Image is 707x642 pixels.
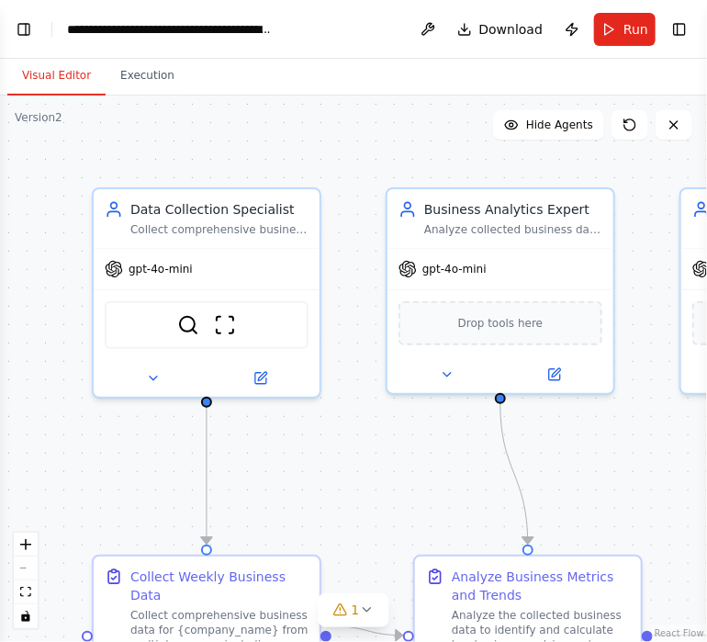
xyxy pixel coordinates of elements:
[386,187,615,395] div: Business Analytics ExpertAnalyze collected business data to identify key metrics, trends, and ins...
[14,604,38,628] button: toggle interactivity
[214,314,236,336] img: ScrapeWebsiteTool
[491,402,537,544] g: Edge from 38e96542-44a3-4f6a-a110-d16813b93961 to b8d867f0-aa4e-4338-9f46-48dff36acfc8
[14,580,38,604] button: fit view
[623,20,648,39] span: Run
[197,406,216,544] g: Edge from 81720026-f43b-4b18-9a2a-0ba206f76b78 to fc87b05b-b4f0-400a-ae1b-b6f3af114f9e
[7,57,106,96] button: Visual Editor
[208,367,312,389] button: Open in side panel
[424,200,602,219] div: Business Analytics Expert
[92,187,321,399] div: Data Collection SpecialistCollect comprehensive business data from multiple sources including web...
[130,568,309,604] div: Collect Weekly Business Data
[14,557,38,580] button: zoom out
[177,314,199,336] img: SerplyWebSearchTool
[130,200,309,219] div: Data Collection Specialist
[352,601,360,619] span: 1
[479,20,544,39] span: Download
[594,13,656,46] button: Run
[67,20,274,39] nav: breadcrumb
[319,593,389,627] button: 1
[526,118,593,132] span: Hide Agents
[15,110,62,125] div: Version 2
[667,17,692,42] button: Show right sidebar
[452,568,630,604] div: Analyze Business Metrics and Trends
[11,17,37,42] button: Show left sidebar
[130,222,309,237] div: Collect comprehensive business data from multiple sources including web research, company metrics...
[458,314,544,332] span: Drop tools here
[14,533,38,557] button: zoom in
[129,262,193,276] span: gpt-4o-mini
[106,57,189,96] button: Execution
[493,110,604,140] button: Hide Agents
[502,364,606,386] button: Open in side panel
[424,222,602,237] div: Analyze collected business data to identify key metrics, trends, and insights for {company_name},...
[450,13,551,46] button: Download
[655,628,704,638] a: React Flow attribution
[14,533,38,628] div: React Flow controls
[422,262,487,276] span: gpt-4o-mini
